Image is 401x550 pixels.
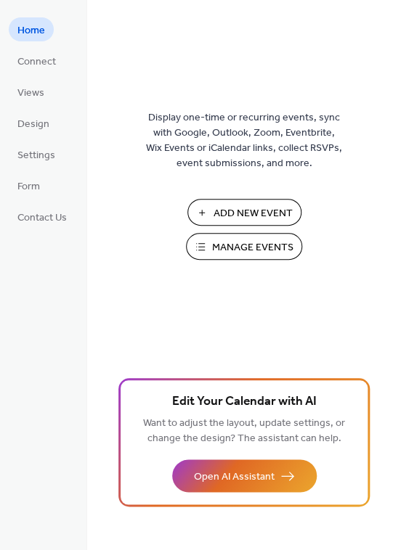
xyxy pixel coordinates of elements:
span: Form [17,179,40,194]
a: Views [9,80,53,104]
span: Display one-time or recurring events, sync with Google, Outlook, Zoom, Eventbrite, Wix Events or ... [146,110,342,171]
a: Contact Us [9,205,76,229]
button: Open AI Assistant [172,459,317,492]
a: Form [9,173,49,197]
a: Settings [9,142,64,166]
button: Add New Event [187,199,301,226]
button: Manage Events [186,233,302,260]
span: Want to adjust the layout, update settings, or change the design? The assistant can help. [143,414,345,448]
span: Home [17,23,45,38]
a: Design [9,111,58,135]
span: Settings [17,148,55,163]
span: Views [17,86,44,101]
a: Home [9,17,54,41]
span: Manage Events [212,240,293,255]
span: Connect [17,54,56,70]
span: Open AI Assistant [194,469,275,485]
span: Edit Your Calendar with AI [172,392,317,412]
a: Connect [9,49,65,73]
span: Add New Event [214,206,293,221]
span: Contact Us [17,210,67,226]
span: Design [17,117,49,132]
